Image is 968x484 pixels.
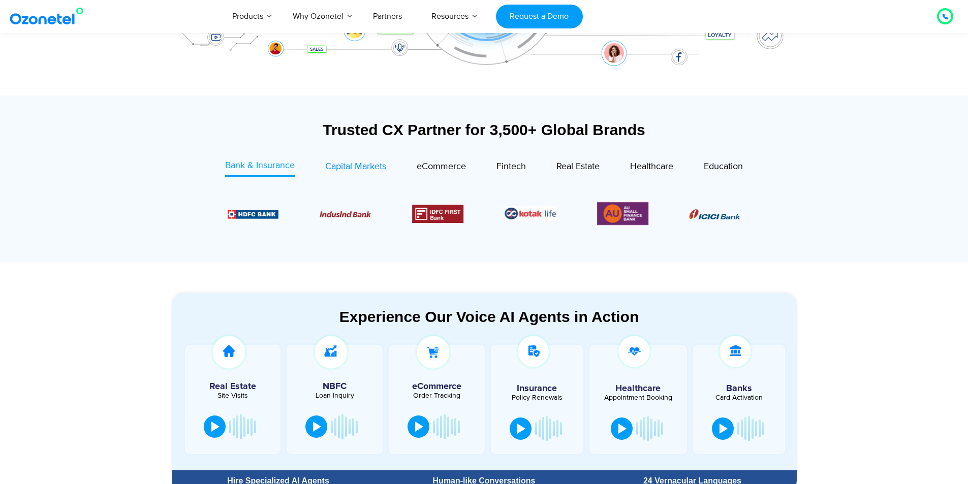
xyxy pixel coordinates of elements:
a: Education [704,159,743,177]
a: Healthcare [630,159,673,177]
div: 1 / 6 [690,208,741,220]
img: Picture12.png [412,205,463,223]
div: Trusted CX Partner for 3,500+ Global Brands [172,121,797,139]
a: Capital Markets [325,159,386,177]
a: Real Estate [556,159,600,177]
h5: eCommerce [394,382,480,391]
span: Healthcare [630,161,673,172]
span: Capital Markets [325,161,386,172]
div: Order Tracking [394,392,480,399]
img: Picture10.png [320,211,371,217]
a: Bank & Insurance [225,159,295,177]
div: Card Activation [698,394,780,401]
a: Fintech [496,159,526,177]
h5: NBFC [292,382,378,391]
h5: Real Estate [190,382,276,391]
img: Picture26.jpg [505,206,556,221]
div: 2 / 6 [227,208,278,220]
span: Fintech [496,161,526,172]
span: Real Estate [556,161,600,172]
a: eCommerce [417,159,466,177]
h5: Healthcare [597,384,679,393]
div: 3 / 6 [320,208,371,220]
h5: Insurance [496,384,578,393]
div: Experience Our Voice AI Agents in Action [182,308,797,326]
div: Policy Renewals [496,394,578,401]
img: Picture9.png [227,210,278,218]
div: Image Carousel [228,200,741,227]
div: Loan Inquiry [292,392,378,399]
a: Request a Demo [496,5,583,28]
div: Site Visits [190,392,276,399]
div: 4 / 6 [412,205,463,223]
span: Bank & Insurance [225,160,295,171]
h5: Banks [698,384,780,393]
span: eCommerce [417,161,466,172]
img: Picture8.png [690,209,741,219]
img: Picture13.png [597,200,648,227]
span: Education [704,161,743,172]
div: 5 / 6 [505,206,556,221]
div: 6 / 6 [597,200,648,227]
div: Appointment Booking [597,394,679,401]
